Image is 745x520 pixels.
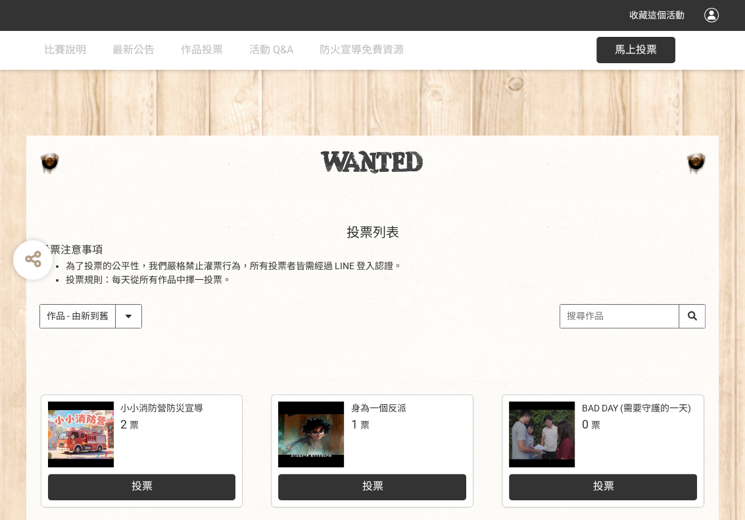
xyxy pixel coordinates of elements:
span: 活動 Q&A [249,43,293,56]
a: 身為一個反派1票投票 [272,395,473,507]
span: 2 [120,417,127,431]
span: 投票 [592,480,613,492]
a: 小小消防營防災宣導2票投票 [41,395,243,507]
a: BAD DAY (需要守護的一天)0票投票 [502,395,704,507]
div: 身為一個反派 [350,402,406,415]
span: 票 [590,420,600,430]
span: 最新公告 [112,43,155,56]
span: 0 [581,417,588,431]
a: 活動 Q&A [249,30,293,70]
li: 為了投票的公平性，我們嚴格禁止灌票行為，所有投票者皆需經過 LINE 登入認證。 [66,259,706,273]
a: 比賽說明 [44,30,86,70]
li: 投票規則：每天從所有作品中擇一投票。 [66,273,706,287]
div: BAD DAY (需要守護的一天) [581,402,690,415]
span: 投票注意事項 [39,244,103,256]
h1: 投票列表 [39,224,706,240]
span: 票 [360,420,369,430]
span: 作品投票 [181,43,223,56]
input: 搜尋作品 [560,305,705,328]
span: 收藏這個活動 [629,10,685,20]
button: 馬上投票 [596,37,675,63]
div: 小小消防營防災宣導 [120,402,203,415]
a: 防火宣導免費資源 [320,30,404,70]
a: 最新公告 [112,30,155,70]
span: 投票 [362,480,383,492]
span: 防火宣導免費資源 [320,43,404,56]
span: 馬上投票 [615,43,657,56]
span: 1 [350,417,357,431]
span: 投票 [131,480,152,492]
span: 票 [130,420,139,430]
a: 作品投票 [181,30,223,70]
span: 比賽說明 [44,43,86,56]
